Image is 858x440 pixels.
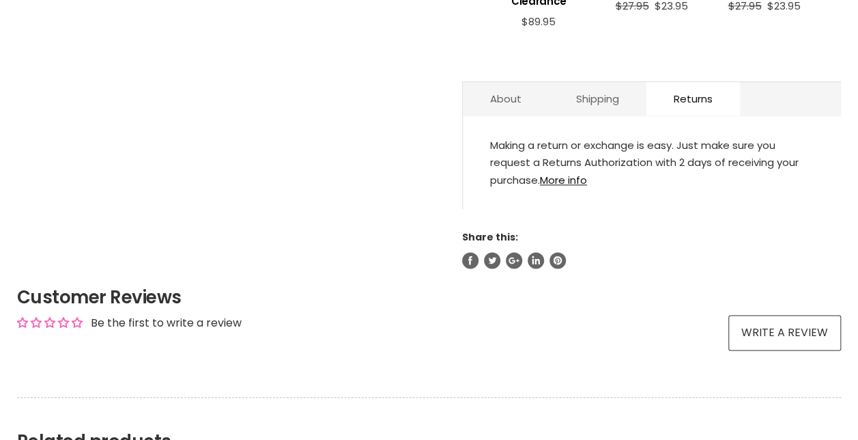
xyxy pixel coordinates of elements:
span: $89.95 [521,14,556,29]
a: Returns [646,82,740,115]
div: Making a return or exchange is easy. Just make sure you request a Returns Authorization with 2 da... [490,137,814,189]
a: More info [540,173,587,187]
div: Average rating is 0.00 stars [17,315,83,331]
aside: Share this: [462,231,841,268]
a: About [463,82,549,115]
a: Write a review [728,315,841,350]
a: Shipping [549,82,646,115]
div: Be the first to write a review [91,316,242,331]
span: Share this: [462,230,518,244]
h2: Customer Reviews [17,285,841,310]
